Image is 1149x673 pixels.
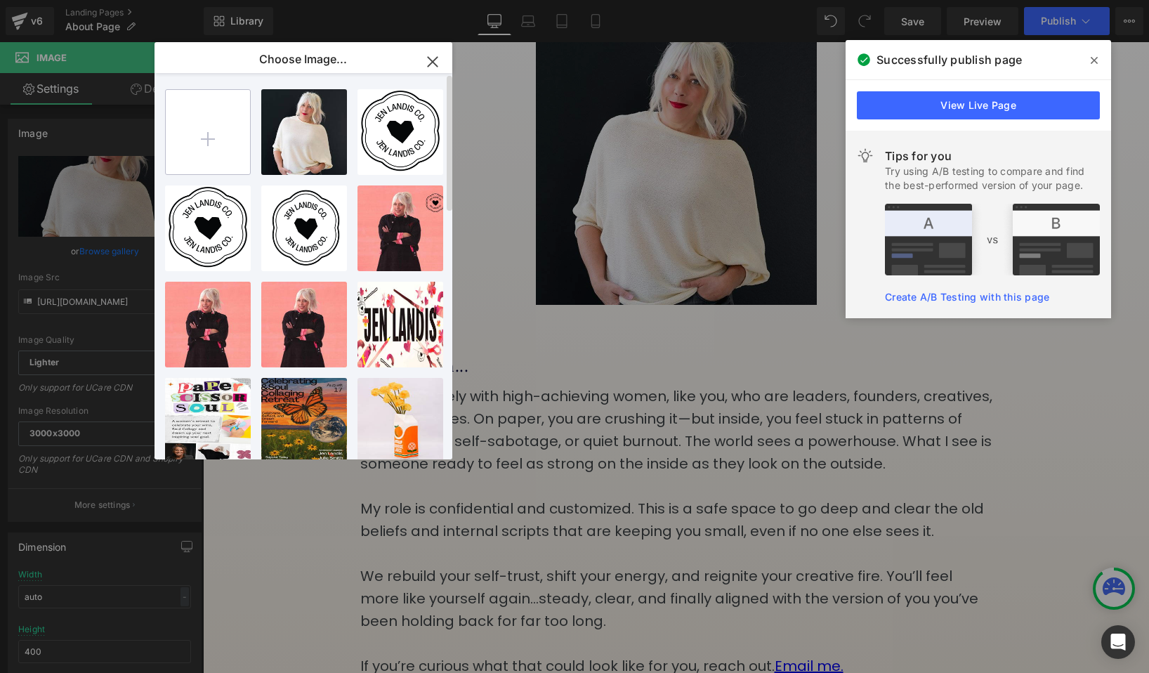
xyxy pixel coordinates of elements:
div: Tips for you [885,148,1100,164]
p: My role is confidential and customized. This is a safe space to go deep and clear the old beliefs... [157,455,789,500]
a: Create A/B Testing with this page [885,291,1049,303]
img: tip.png [885,204,1100,275]
p: We rebuild your self-trust, shift your energy, and reignite your creative fire. You’ll feel more ... [157,523,789,590]
span: Successfully publish page [876,51,1022,68]
a: View Live Page [857,91,1100,119]
a: Email me. [572,614,641,634]
div: Open Intercom Messenger [1101,625,1135,659]
p: If you’re curious what that could look like for you, reach out. [157,613,789,635]
p: Choose Image... [259,52,347,66]
img: light.svg [857,148,874,164]
div: Try using A/B testing to compare and find the best-performed version of your page. [885,164,1100,192]
font: Hi, I am Jen... [157,313,266,334]
p: I work privately with high-achieving women, like you, who are leaders, founders, creatives, and v... [157,343,789,433]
